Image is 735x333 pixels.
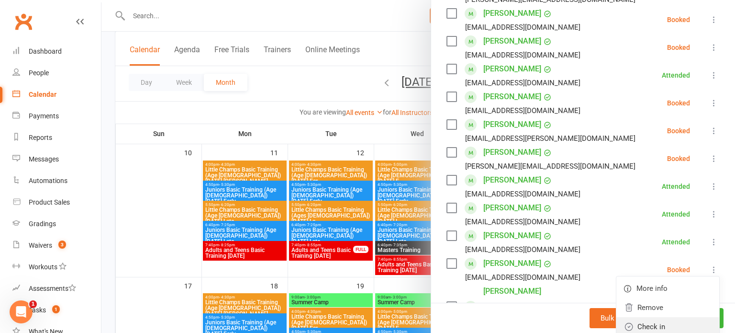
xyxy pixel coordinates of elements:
div: Attended [662,211,690,218]
div: Reports [29,134,52,141]
div: Tasks [29,306,46,314]
div: [EMAIL_ADDRESS][PERSON_NAME][DOMAIN_NAME] [465,132,635,145]
div: Attended [662,239,690,245]
span: 1 [52,305,60,313]
a: Automations [12,170,101,192]
iframe: Intercom live chat [10,300,33,323]
a: [PERSON_NAME] [483,117,541,132]
div: People [29,69,49,77]
span: 1 [29,300,37,308]
div: [EMAIL_ADDRESS][DOMAIN_NAME] [465,243,580,256]
a: [PERSON_NAME] [483,145,541,160]
a: People [12,62,101,84]
a: [PERSON_NAME] [483,6,541,21]
div: Booked [667,155,690,162]
div: Calendar [29,91,56,98]
a: [PERSON_NAME] [483,256,541,271]
a: Tasks 1 [12,299,101,321]
div: Booked [667,127,690,134]
div: Booked [667,266,690,273]
a: [PERSON_NAME] [483,34,541,49]
button: Bulk add attendees [590,308,672,328]
div: [EMAIL_ADDRESS][DOMAIN_NAME] [465,77,580,89]
div: [PERSON_NAME][EMAIL_ADDRESS][DOMAIN_NAME] [465,160,635,172]
a: Gradings [12,213,101,235]
a: Messages [12,149,101,170]
a: Calendar [12,84,101,105]
a: [PERSON_NAME] [483,61,541,77]
div: Messages [29,155,59,163]
div: Attended [662,72,690,79]
a: [PERSON_NAME] [MEDICAL_DATA][PERSON_NAME] [483,284,583,330]
div: Booked [667,44,690,51]
div: Attended [662,183,690,190]
a: [PERSON_NAME] [483,172,541,188]
div: Product Sales [29,198,70,206]
a: [PERSON_NAME] [483,228,541,243]
div: [EMAIL_ADDRESS][DOMAIN_NAME] [465,216,580,228]
div: Waivers [29,241,52,249]
span: 3 [58,241,66,249]
div: Booked [667,16,690,23]
div: [EMAIL_ADDRESS][DOMAIN_NAME] [465,188,580,200]
a: More info [616,279,719,298]
div: Dashboard [29,47,62,55]
div: [EMAIL_ADDRESS][DOMAIN_NAME] [465,21,580,34]
div: [EMAIL_ADDRESS][DOMAIN_NAME] [465,49,580,61]
div: Gradings [29,220,56,228]
a: Reports [12,127,101,149]
div: Workouts [29,263,57,271]
a: Assessments [12,278,101,299]
div: Booked [667,100,690,106]
a: Waivers 3 [12,235,101,256]
a: Product Sales [12,192,101,213]
a: Remove [616,298,719,317]
a: Dashboard [12,41,101,62]
a: Clubworx [11,10,35,34]
a: [PERSON_NAME] [483,89,541,104]
div: Assessments [29,285,76,292]
div: [EMAIL_ADDRESS][DOMAIN_NAME] [465,104,580,117]
div: Payments [29,112,59,120]
a: [PERSON_NAME] [483,200,541,216]
span: More info [636,283,668,294]
a: Workouts [12,256,101,278]
a: Payments [12,105,101,127]
div: [EMAIL_ADDRESS][DOMAIN_NAME] [465,271,580,284]
div: Automations [29,177,67,184]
